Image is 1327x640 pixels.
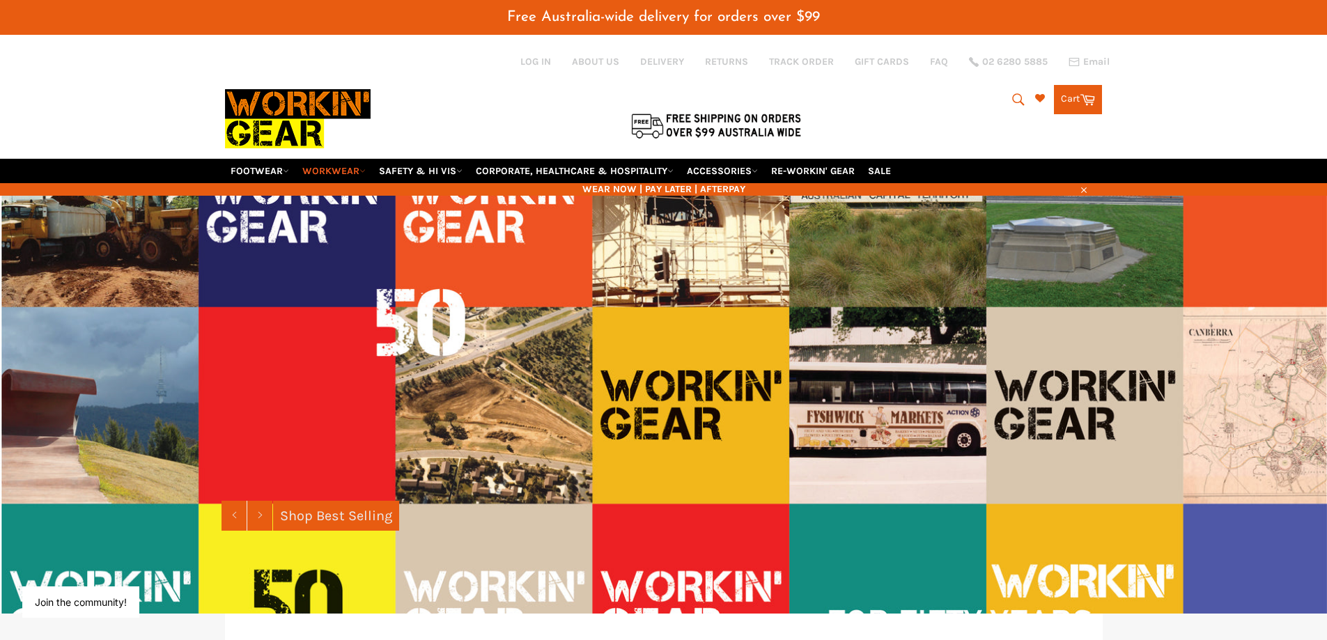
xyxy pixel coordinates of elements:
[640,55,684,68] a: DELIVERY
[629,111,803,140] img: Flat $9.95 shipping Australia wide
[470,159,679,183] a: CORPORATE, HEALTHCARE & HOSPITALITY
[225,182,1103,196] span: WEAR NOW | PAY LATER | AFTERPAY
[705,55,748,68] a: RETURNS
[225,79,371,158] img: Workin Gear leaders in Workwear, Safety Boots, PPE, Uniforms. Australia's No.1 in Workwear
[297,159,371,183] a: WORKWEAR
[969,57,1048,67] a: 02 6280 5885
[572,55,619,68] a: ABOUT US
[1054,85,1102,114] a: Cart
[273,501,399,531] a: Shop Best Selling
[681,159,763,183] a: ACCESSORIES
[855,55,909,68] a: GIFT CARDS
[766,159,860,183] a: RE-WORKIN' GEAR
[982,57,1048,67] span: 02 6280 5885
[35,596,127,608] button: Join the community!
[930,55,948,68] a: FAQ
[1069,56,1110,68] a: Email
[1083,57,1110,67] span: Email
[862,159,897,183] a: SALE
[225,159,295,183] a: FOOTWEAR
[373,159,468,183] a: SAFETY & HI VIS
[769,55,834,68] a: TRACK ORDER
[507,10,820,24] span: Free Australia-wide delivery for orders over $99
[520,56,551,68] a: Log in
